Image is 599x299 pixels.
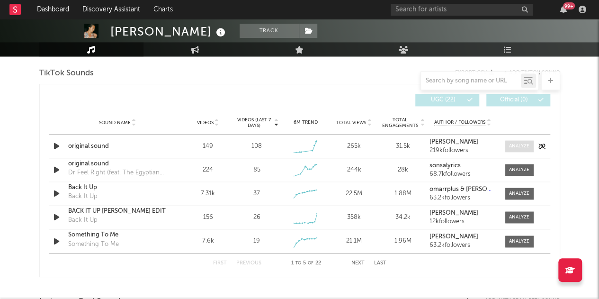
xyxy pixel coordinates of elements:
div: 358k [332,213,376,222]
div: Dr Feel Right (feat. The Egyptian Lover & Rome Fortune) [68,168,167,178]
button: Official(0) [486,94,550,106]
span: Videos [197,120,214,126]
div: 1.88M [381,189,425,199]
a: original sound [68,142,167,151]
span: TikTok Sounds [39,68,94,79]
button: First [213,260,227,265]
span: Videos (last 7 days) [234,117,273,128]
span: Sound Name [99,120,131,126]
strong: [PERSON_NAME] [429,210,478,216]
span: Total Views [336,120,366,126]
button: Next [351,260,365,265]
a: Something To Me [68,230,167,240]
button: Last [374,260,386,265]
button: UGC(22) [415,94,479,106]
strong: omarrplus & [PERSON_NAME] [429,186,515,192]
button: 99+ [560,6,567,13]
span: Total Engagements [381,117,419,128]
div: Back It Up [68,192,98,201]
button: Track [240,24,299,38]
strong: sonsalyrics [429,163,461,169]
div: 7.31k [186,189,230,199]
input: Search by song name or URL [421,77,521,85]
div: 1 5 22 [280,257,332,269]
a: BACK IT UP [PERSON_NAME] EDIT [68,207,167,216]
button: Previous [236,260,261,265]
button: Export CSV [455,70,494,76]
div: 7.6k [186,236,230,246]
div: [PERSON_NAME] [110,24,228,39]
a: sonsalyrics [429,163,495,169]
div: 21.1M [332,236,376,246]
a: [PERSON_NAME] [429,210,495,217]
a: original sound [68,159,167,169]
div: 224 [186,165,230,175]
div: 265k [332,142,376,151]
span: UGC ( 22 ) [421,97,465,103]
div: 149 [186,142,230,151]
div: 156 [186,213,230,222]
a: [PERSON_NAME] [429,234,495,240]
span: Official ( 0 ) [492,97,536,103]
span: Author / Followers [434,119,485,126]
div: 63.2k followers [429,242,495,249]
a: omarrplus & [PERSON_NAME] [429,186,495,193]
div: 12k followers [429,218,495,225]
div: 108 [251,142,262,151]
div: 85 [253,165,260,175]
div: 19 [253,236,260,246]
a: Back It Up [68,183,167,192]
input: Search for artists [391,4,533,16]
div: 31.5k [381,142,425,151]
div: 34.2k [381,213,425,222]
div: Something To Me [68,240,119,249]
button: + Add TikTok Sound [494,71,560,76]
div: 37 [253,189,260,199]
strong: [PERSON_NAME] [429,139,478,145]
div: 6M Trend [283,119,327,126]
div: 1.96M [381,236,425,246]
div: 244k [332,165,376,175]
div: Back It Up [68,216,98,225]
a: [PERSON_NAME] [429,139,495,145]
div: 22.5M [332,189,376,199]
span: to [295,261,301,265]
span: of [308,261,313,265]
div: 28k [381,165,425,175]
button: + Add TikTok Sound [504,71,560,76]
div: 63.2k followers [429,195,495,201]
div: 26 [253,213,260,222]
div: 99 + [563,2,575,9]
div: 68.7k followers [429,171,495,178]
div: 219k followers [429,147,495,154]
strong: [PERSON_NAME] [429,234,478,240]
